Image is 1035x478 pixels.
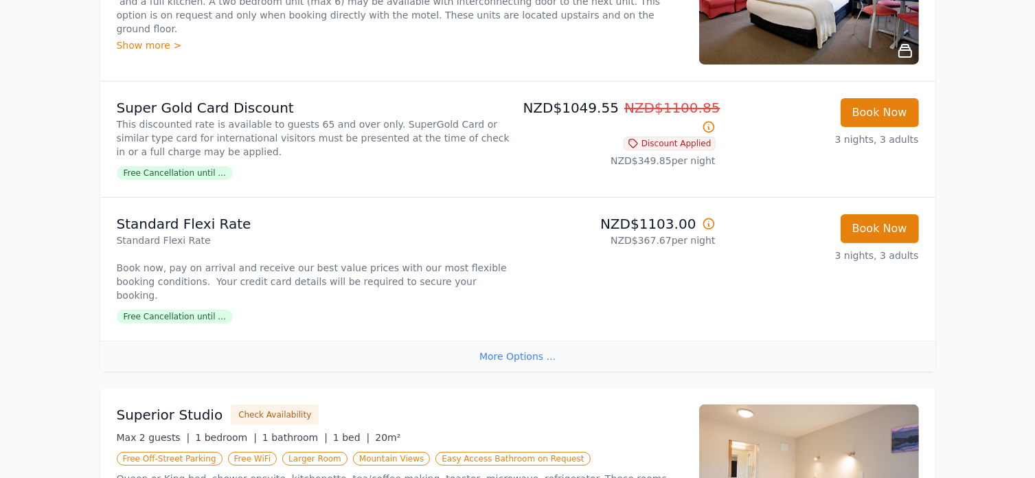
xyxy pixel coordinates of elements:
[523,214,716,234] p: NZD$1103.00
[117,234,512,302] p: Standard Flexi Rate Book now, pay on arrival and receive our best value prices with our most flex...
[333,432,369,443] span: 1 bed |
[117,432,190,443] span: Max 2 guests |
[523,98,716,137] p: NZD$1049.55
[100,341,935,372] div: More Options ...
[375,432,400,443] span: 20m²
[117,452,223,466] span: Free Off-Street Parking
[353,452,430,466] span: Mountain Views
[624,100,720,116] span: NZD$1100.85
[117,38,683,52] div: Show more >
[262,432,328,443] span: 1 bathroom |
[523,234,716,247] p: NZD$367.67 per night
[117,117,512,159] p: This discounted rate is available to guests 65 and over only. SuperGold Card or similar type card...
[195,432,257,443] span: 1 bedroom |
[435,452,590,466] span: Easy Access Bathroom on Request
[727,249,919,262] p: 3 nights, 3 adults
[117,166,233,180] span: Free Cancellation until ...
[523,154,716,168] p: NZD$349.85 per night
[117,98,512,117] p: Super Gold Card Discount
[228,452,277,466] span: Free WiFi
[282,452,348,466] span: Larger Room
[841,214,919,243] button: Book Now
[231,405,319,425] button: Check Availability
[727,133,919,146] p: 3 nights, 3 adults
[841,98,919,127] button: Book Now
[117,405,223,424] h3: Superior Studio
[117,310,233,323] span: Free Cancellation until ...
[624,137,716,150] span: Discount Applied
[117,214,512,234] p: Standard Flexi Rate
